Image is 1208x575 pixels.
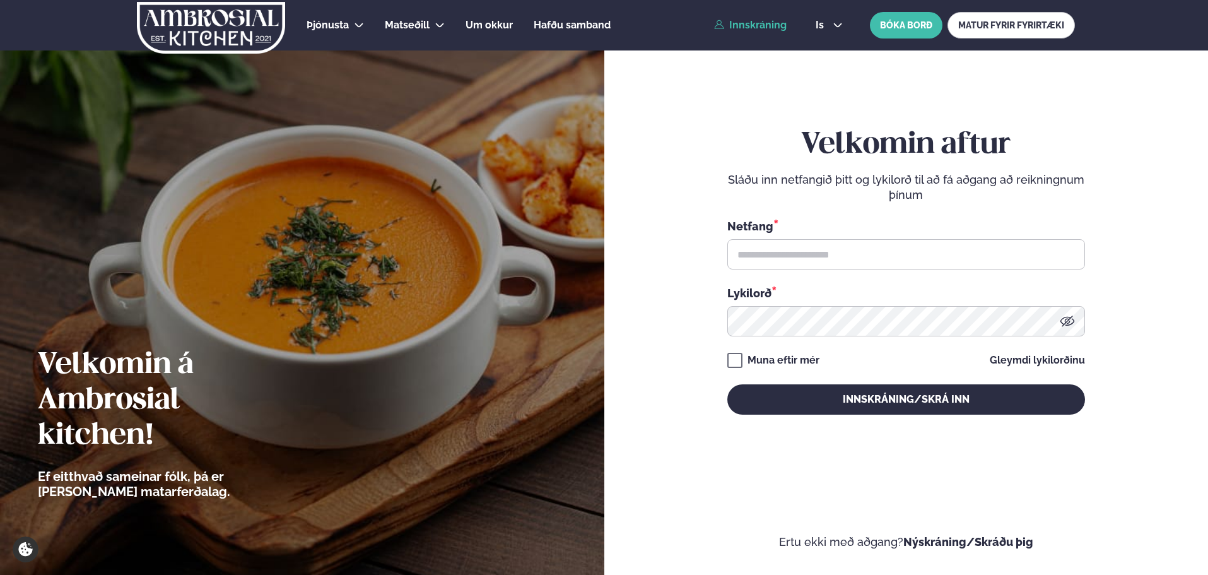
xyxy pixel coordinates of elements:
[136,2,286,54] img: logo
[990,355,1085,365] a: Gleymdi lykilorðinu
[727,384,1085,415] button: Innskráning/Skrá inn
[307,18,349,33] a: Þjónusta
[947,12,1075,39] a: MATUR FYRIR FYRIRTÆKI
[727,218,1085,234] div: Netfang
[38,469,300,499] p: Ef eitthvað sameinar fólk, þá er [PERSON_NAME] matarferðalag.
[385,18,430,33] a: Matseðill
[870,12,942,39] button: BÓKA BORÐ
[13,536,38,562] a: Cookie settings
[727,285,1085,301] div: Lykilorð
[714,20,787,31] a: Innskráning
[806,20,853,30] button: is
[385,19,430,31] span: Matseðill
[38,348,300,454] h2: Velkomin á Ambrosial kitchen!
[307,19,349,31] span: Þjónusta
[534,18,611,33] a: Hafðu samband
[903,535,1033,548] a: Nýskráning/Skráðu þig
[816,20,828,30] span: is
[466,18,513,33] a: Um okkur
[727,172,1085,203] p: Sláðu inn netfangið þitt og lykilorð til að fá aðgang að reikningnum þínum
[466,19,513,31] span: Um okkur
[727,127,1085,163] h2: Velkomin aftur
[534,19,611,31] span: Hafðu samband
[642,535,1171,550] p: Ertu ekki með aðgang?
